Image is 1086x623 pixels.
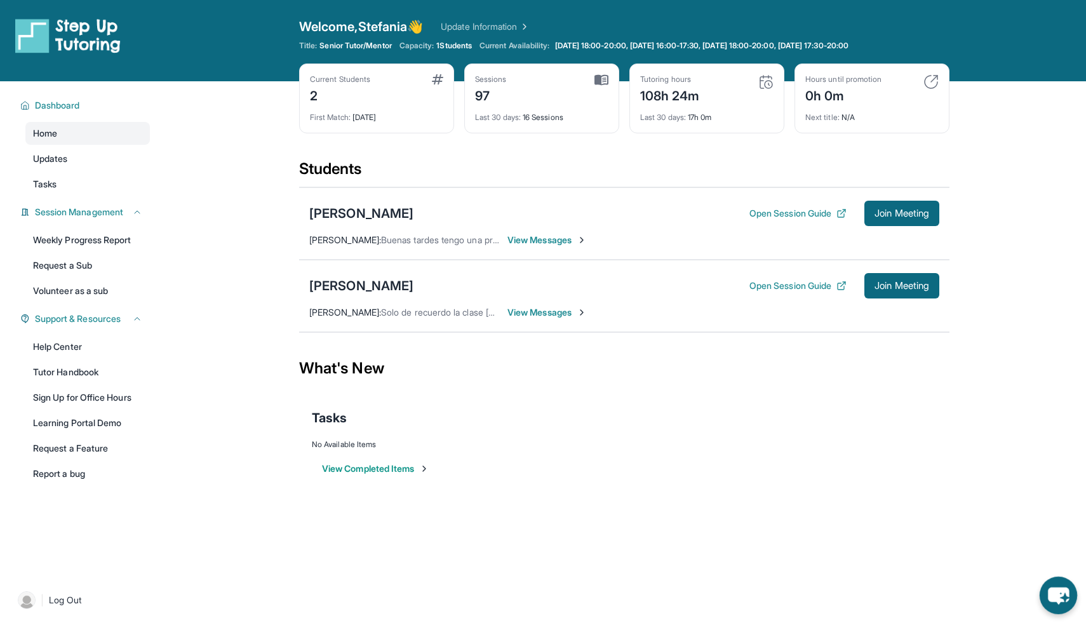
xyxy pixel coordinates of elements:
[299,340,949,396] div: What's New
[25,147,150,170] a: Updates
[33,127,57,140] span: Home
[41,593,44,608] span: |
[864,201,939,226] button: Join Meeting
[555,41,848,51] span: [DATE] 18:00-20:00, [DATE] 16:00-17:30, [DATE] 18:00-20:00, [DATE] 17:30-20:00
[299,18,423,36] span: Welcome, Stefania 👋
[749,207,847,220] button: Open Session Guide
[436,41,472,51] span: 1 Students
[479,41,549,51] span: Current Availability:
[310,74,370,84] div: Current Students
[381,307,643,318] span: Solo de recuerdo la clase [PERSON_NAME] as de las 5:00 a 6:00
[299,41,317,51] span: Title:
[299,159,949,187] div: Students
[310,105,443,123] div: [DATE]
[312,409,347,427] span: Tasks
[25,122,150,145] a: Home
[310,112,351,122] span: First Match :
[13,586,150,614] a: |Log Out
[15,18,121,53] img: logo
[322,462,429,475] button: View Completed Items
[18,591,36,609] img: user-img
[432,74,443,84] img: card
[577,307,587,318] img: Chevron-Right
[399,41,434,51] span: Capacity:
[475,74,507,84] div: Sessions
[923,74,939,90] img: card
[30,206,142,218] button: Session Management
[475,105,608,123] div: 16 Sessions
[507,234,587,246] span: View Messages
[25,229,150,251] a: Weekly Progress Report
[875,282,929,290] span: Join Meeting
[640,74,700,84] div: Tutoring hours
[309,307,381,318] span: [PERSON_NAME] :
[749,279,847,292] button: Open Session Guide
[805,84,882,105] div: 0h 0m
[381,234,784,245] span: Buenas tardes tengo una pregunta va a [PERSON_NAME] tutoría hoy porque mi niño está conectado
[441,20,530,33] a: Update Information
[805,105,939,123] div: N/A
[640,105,774,123] div: 17h 0m
[25,412,150,434] a: Learning Portal Demo
[864,273,939,298] button: Join Meeting
[30,99,142,112] button: Dashboard
[33,152,68,165] span: Updates
[640,112,686,122] span: Last 30 days :
[310,84,370,105] div: 2
[312,439,937,450] div: No Available Items
[475,112,521,122] span: Last 30 days :
[640,84,700,105] div: 108h 24m
[594,74,608,86] img: card
[25,361,150,384] a: Tutor Handbook
[577,235,587,245] img: Chevron-Right
[475,84,507,105] div: 97
[758,74,774,90] img: card
[49,594,82,606] span: Log Out
[35,206,123,218] span: Session Management
[30,312,142,325] button: Support & Resources
[25,279,150,302] a: Volunteer as a sub
[805,74,882,84] div: Hours until promotion
[553,41,851,51] a: [DATE] 18:00-20:00, [DATE] 16:00-17:30, [DATE] 18:00-20:00, [DATE] 17:30-20:00
[25,437,150,460] a: Request a Feature
[1040,577,1077,614] button: chat-button
[35,99,80,112] span: Dashboard
[517,20,530,33] img: Chevron Right
[805,112,840,122] span: Next title :
[319,41,391,51] span: Senior Tutor/Mentor
[25,254,150,277] a: Request a Sub
[25,462,150,485] a: Report a bug
[25,386,150,409] a: Sign Up for Office Hours
[25,335,150,358] a: Help Center
[309,277,413,295] div: [PERSON_NAME]
[25,173,150,196] a: Tasks
[875,210,929,217] span: Join Meeting
[35,312,121,325] span: Support & Resources
[309,204,413,222] div: [PERSON_NAME]
[33,178,57,191] span: Tasks
[309,234,381,245] span: [PERSON_NAME] :
[507,306,587,319] span: View Messages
